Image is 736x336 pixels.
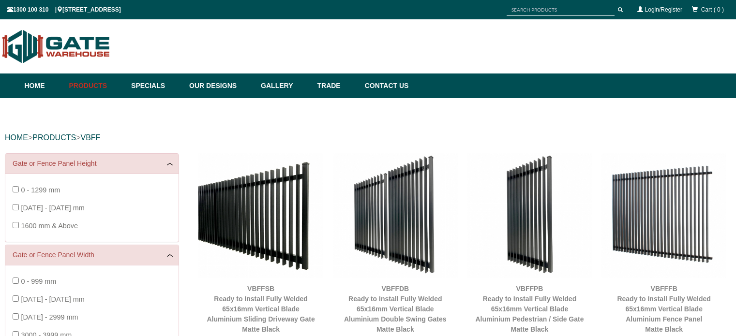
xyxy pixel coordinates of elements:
a: Gate or Fence Panel Width [13,250,171,260]
a: Gallery [256,73,312,98]
span: 0 - 1299 mm [21,186,60,194]
a: VBFFPBReady to Install Fully Welded 65x16mm Vertical BladeAluminium Pedestrian / Side GateMatte B... [475,285,584,333]
a: VBFF [80,133,100,142]
input: SEARCH PRODUCTS [507,4,615,16]
span: 1600 mm & Above [21,222,78,230]
a: Login/Register [645,6,682,13]
img: VBFFSB - Ready to Install Fully Welded 65x16mm Vertical Blade - Aluminium Sliding Driveway Gate -... [198,153,323,278]
a: Trade [312,73,360,98]
span: [DATE] - [DATE] mm [21,295,84,303]
a: Products [64,73,127,98]
a: VBFFDBReady to Install Fully Welded 65x16mm Vertical BladeAluminium Double Swing GatesMatte Black [344,285,447,333]
span: 0 - 999 mm [21,278,56,285]
span: 1300 100 310 | [STREET_ADDRESS] [7,6,121,13]
a: HOME [5,133,28,142]
span: Cart ( 0 ) [701,6,724,13]
img: VBFFPB - Ready to Install Fully Welded 65x16mm Vertical Blade - Aluminium Pedestrian / Side Gate ... [467,153,592,278]
a: VBFFFBReady to Install Fully Welded 65x16mm Vertical BladeAluminium Fence PanelMatte Black [617,285,710,333]
img: VBFFFB - Ready to Install Fully Welded 65x16mm Vertical Blade - Aluminium Fence Panel - Matte Bla... [601,153,726,278]
span: [DATE] - 2999 mm [21,313,78,321]
a: Contact Us [360,73,409,98]
a: Specials [126,73,184,98]
img: VBFFDB - Ready to Install Fully Welded 65x16mm Vertical Blade - Aluminium Double Swing Gates - Ma... [333,153,458,278]
a: Gate or Fence Panel Height [13,159,171,169]
a: Home [25,73,64,98]
a: Our Designs [184,73,256,98]
a: PRODUCTS [32,133,76,142]
span: [DATE] - [DATE] mm [21,204,84,212]
a: VBFFSBReady to Install Fully Welded 65x16mm Vertical BladeAluminium Sliding Driveway GateMatte Black [207,285,315,333]
div: > > [5,122,731,153]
